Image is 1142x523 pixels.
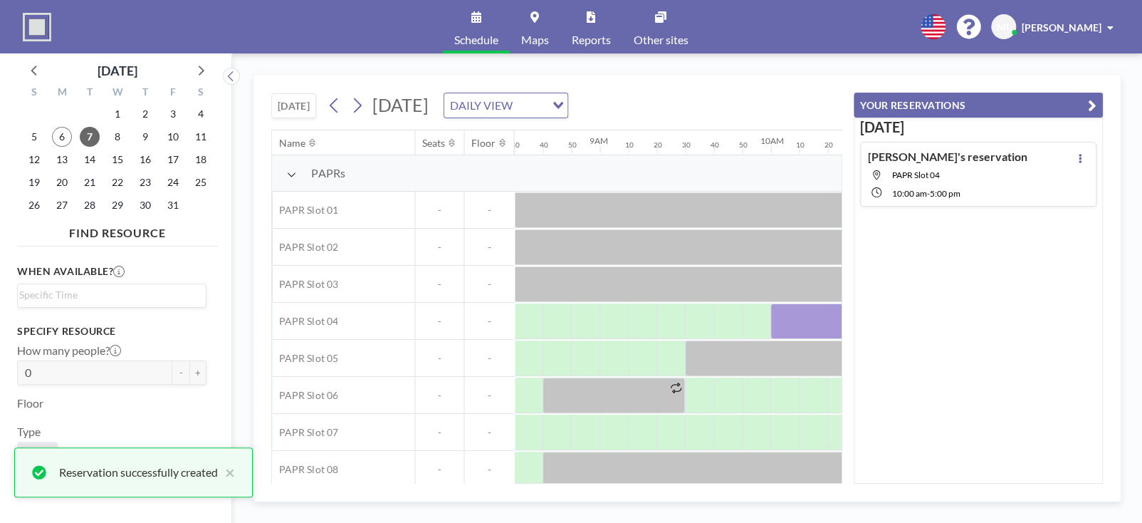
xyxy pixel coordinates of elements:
[444,93,567,118] div: Search for option
[892,188,927,199] span: 10:00 AM
[653,140,661,150] div: 20
[795,140,804,150] div: 10
[892,170,940,180] span: PAPR Slot 04
[272,204,337,217] span: PAPR Slot 01
[163,150,183,170] span: Friday, October 17, 2025
[52,195,72,215] span: Monday, October 27, 2025
[272,463,337,476] span: PAPR Slot 08
[710,140,718,150] div: 40
[272,352,337,365] span: PAPR Slot 05
[868,150,1027,164] h4: [PERSON_NAME]'s reservation
[567,140,576,150] div: 50
[447,96,515,115] span: DAILY VIEW
[163,127,183,147] span: Friday, October 10, 2025
[131,84,159,103] div: T
[464,278,514,291] span: -
[98,61,137,81] div: [DATE]
[108,104,127,124] span: Wednesday, October 1, 2025
[681,140,690,150] div: 30
[272,241,337,254] span: PAPR Slot 02
[272,389,337,402] span: PAPR Slot 06
[415,241,463,254] span: -
[159,84,187,103] div: F
[415,463,463,476] span: -
[422,137,445,150] div: Seats
[135,150,155,170] span: Thursday, October 16, 2025
[464,315,514,328] span: -
[189,361,206,385] button: +
[279,137,305,150] div: Name
[24,195,44,215] span: Sunday, October 26, 2025
[24,127,44,147] span: Sunday, October 5, 2025
[17,325,206,338] h3: Specify resource
[589,135,607,146] div: 9AM
[415,352,463,365] span: -
[104,84,132,103] div: W
[52,172,72,192] span: Monday, October 20, 2025
[108,150,127,170] span: Wednesday, October 15, 2025
[52,150,72,170] span: Monday, October 13, 2025
[80,172,100,192] span: Tuesday, October 21, 2025
[1022,21,1101,33] span: [PERSON_NAME]
[624,140,633,150] div: 10
[311,166,345,180] span: PAPRs
[163,104,183,124] span: Friday, October 3, 2025
[191,150,211,170] span: Saturday, October 18, 2025
[76,84,104,103] div: T
[510,140,519,150] div: 30
[272,278,337,291] span: PAPR Slot 03
[415,426,463,439] span: -
[17,220,218,240] h4: FIND RESOURCE
[854,93,1103,118] button: YOUR RESERVATIONS
[824,140,832,150] div: 20
[415,204,463,217] span: -
[135,127,155,147] span: Thursday, October 9, 2025
[272,315,337,328] span: PAPR Slot 04
[191,127,211,147] span: Saturday, October 11, 2025
[80,195,100,215] span: Tuesday, October 28, 2025
[415,389,463,402] span: -
[80,127,100,147] span: Tuesday, October 7, 2025
[48,84,76,103] div: M
[454,34,498,46] span: Schedule
[471,137,496,150] div: Floor
[17,343,121,358] label: How many people?
[517,96,544,115] input: Search for option
[187,84,214,103] div: S
[860,118,1096,136] h3: [DATE]
[539,140,548,150] div: 40
[634,34,688,46] span: Other sites
[191,172,211,192] span: Saturday, October 25, 2025
[464,204,514,217] span: -
[135,172,155,192] span: Thursday, October 23, 2025
[218,464,235,481] button: close
[80,150,100,170] span: Tuesday, October 14, 2025
[19,287,198,303] input: Search for option
[930,188,960,199] span: 5:00 PM
[272,426,337,439] span: PAPR Slot 07
[21,84,48,103] div: S
[372,94,429,115] span: [DATE]
[464,463,514,476] span: -
[997,21,1011,33] span: ML
[59,464,218,481] div: Reservation successfully created
[464,389,514,402] span: -
[927,188,930,199] span: -
[521,34,549,46] span: Maps
[271,93,316,118] button: [DATE]
[464,241,514,254] span: -
[24,150,44,170] span: Sunday, October 12, 2025
[172,361,189,385] button: -
[108,172,127,192] span: Wednesday, October 22, 2025
[24,172,44,192] span: Sunday, October 19, 2025
[464,352,514,365] span: -
[108,127,127,147] span: Wednesday, October 8, 2025
[135,195,155,215] span: Thursday, October 30, 2025
[191,104,211,124] span: Saturday, October 4, 2025
[163,172,183,192] span: Friday, October 24, 2025
[415,278,463,291] span: -
[415,315,463,328] span: -
[572,34,611,46] span: Reports
[52,127,72,147] span: Monday, October 6, 2025
[17,425,41,439] label: Type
